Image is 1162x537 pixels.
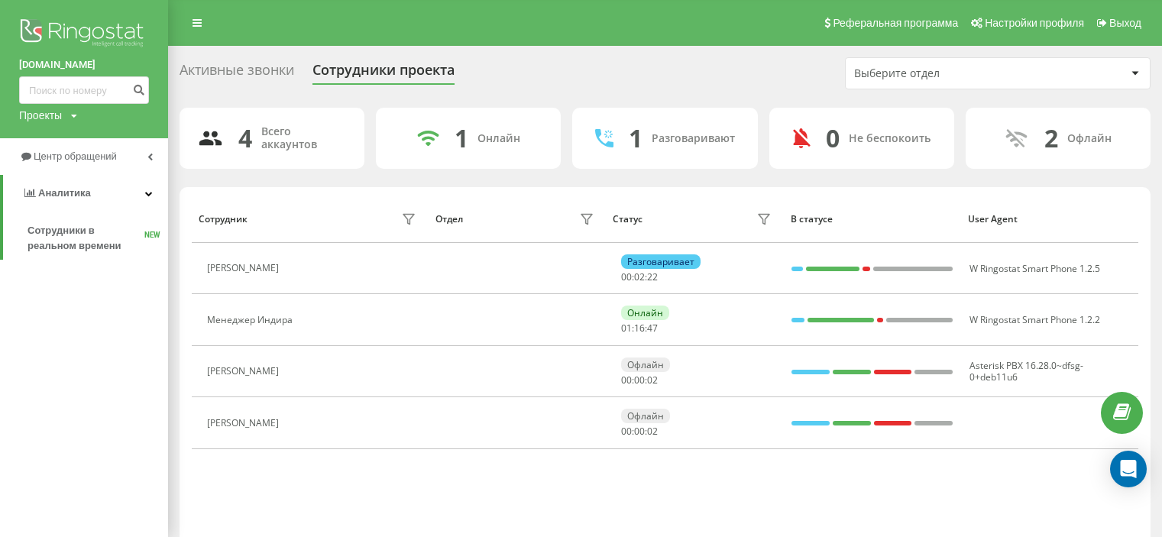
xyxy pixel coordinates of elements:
span: Сотрудники в реальном времени [28,223,144,254]
div: : : [621,323,658,334]
span: W Ringostat Smart Phone 1.2.2 [969,313,1100,326]
div: Менеджер Индира [207,315,296,325]
span: Asterisk PBX 16.28.0~dfsg-0+deb11u6 [969,359,1083,383]
div: : : [621,272,658,283]
span: 01 [621,322,632,335]
div: [PERSON_NAME] [207,366,283,377]
span: W Ringostat Smart Phone 1.2.5 [969,262,1100,275]
span: 00 [634,425,645,438]
div: 4 [238,124,252,153]
a: Сотрудники в реальном времениNEW [28,217,168,260]
div: Статус [613,214,642,225]
div: Онлайн [621,306,669,320]
div: 1 [629,124,642,153]
div: Выберите отдел [854,67,1037,80]
span: Центр обращений [34,150,117,162]
div: Разговаривает [621,254,701,269]
div: В статусе [791,214,953,225]
div: Не беспокоить [849,132,931,145]
span: 02 [647,425,658,438]
div: Всего аккаунтов [261,125,346,151]
div: 2 [1044,124,1058,153]
div: [PERSON_NAME] [207,418,283,429]
input: Поиск по номеру [19,76,149,104]
a: Аналитика [3,175,168,212]
span: Выход [1109,17,1141,29]
span: 16 [634,322,645,335]
div: Онлайн [477,132,520,145]
span: Реферальная программа [833,17,958,29]
span: 02 [634,270,645,283]
div: [PERSON_NAME] [207,263,283,273]
div: : : [621,375,658,386]
span: 00 [621,425,632,438]
div: Проекты [19,108,62,123]
span: Настройки профиля [985,17,1084,29]
div: 1 [455,124,468,153]
div: Разговаривают [652,132,735,145]
div: Офлайн [1067,132,1112,145]
img: Ringostat logo [19,15,149,53]
span: Аналитика [38,187,91,199]
div: 0 [826,124,840,153]
div: User Agent [968,214,1131,225]
span: 00 [621,374,632,387]
span: 22 [647,270,658,283]
div: Офлайн [621,409,670,423]
div: Отдел [435,214,463,225]
div: Сотрудник [199,214,248,225]
span: 00 [634,374,645,387]
div: Сотрудники проекта [312,62,455,86]
div: Офлайн [621,357,670,372]
div: Активные звонки [180,62,294,86]
span: 47 [647,322,658,335]
div: : : [621,426,658,437]
span: 02 [647,374,658,387]
a: [DOMAIN_NAME] [19,57,149,73]
span: 00 [621,270,632,283]
div: Open Intercom Messenger [1110,451,1147,487]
